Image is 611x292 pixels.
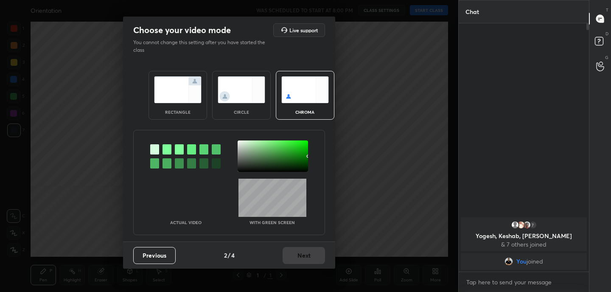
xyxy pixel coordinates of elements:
[133,25,231,36] h2: Choose your video mode
[459,216,589,272] div: grid
[170,220,202,225] p: Actual Video
[133,39,271,54] p: You cannot change this setting after you have started the class
[289,28,318,33] h5: Live support
[288,110,322,114] div: chroma
[161,110,195,114] div: rectangle
[523,221,531,229] img: 2a240ca05a894469a017358c408a647d.jpg
[511,221,519,229] img: default.png
[504,257,513,266] img: 9107ca6834834495b00c2eb7fd6a1f67.jpg
[605,31,608,37] p: D
[231,251,235,260] h4: 4
[517,221,525,229] img: 3
[529,221,537,229] div: 7
[466,241,582,248] p: & 7 others joined
[249,220,295,225] p: With green screen
[516,258,527,265] span: You
[224,251,227,260] h4: 2
[154,76,202,103] img: normalScreenIcon.ae25ed63.svg
[133,247,176,264] button: Previous
[218,76,265,103] img: circleScreenIcon.acc0effb.svg
[527,258,543,265] span: joined
[466,233,582,239] p: Yogesh, Keshab, [PERSON_NAME]
[459,0,486,23] p: Chat
[224,110,258,114] div: circle
[281,76,329,103] img: chromaScreenIcon.c19ab0a0.svg
[228,251,230,260] h4: /
[606,7,608,13] p: T
[605,54,608,61] p: G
